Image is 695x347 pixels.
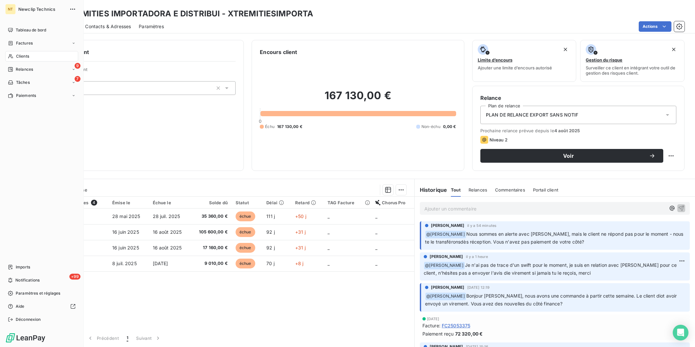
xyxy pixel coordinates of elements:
span: Tableau de bord [16,27,46,33]
button: Voir [480,149,663,163]
span: 16 août 2025 [153,245,182,250]
span: 7 [75,76,80,82]
span: 35 360,00 € [194,213,228,220]
span: _ [375,245,377,250]
h6: Informations client [40,48,236,56]
button: Précédent [83,331,123,345]
button: Gestion du risqueSurveiller ce client en intégrant votre outil de gestion des risques client. [580,40,685,82]
span: 92 j [266,245,275,250]
span: 8 juil. 2025 [112,261,137,266]
span: 9 [75,63,80,69]
span: [PERSON_NAME] [430,254,463,260]
div: TAG Facture [328,200,367,205]
h3: X-TREMITIES IMPORTADORA E DISTRIBUI - XTREMITIESIMPORTA [58,8,313,20]
span: Tâches [16,80,30,85]
span: 0 [259,119,261,124]
span: Notifications [15,277,40,283]
div: Délai [266,200,287,205]
span: _ [328,261,330,266]
span: échue [236,211,255,221]
span: _ [328,213,330,219]
span: Non-échu [421,124,440,130]
span: 28 mai 2025 [112,213,140,219]
span: Paiements [16,93,36,99]
span: Commentaires [495,187,525,192]
span: @ [PERSON_NAME] [425,231,466,238]
span: Paiement reçu [422,330,454,337]
h6: Relance [480,94,676,102]
span: Paramètres [139,23,164,30]
span: 16 juin 2025 [112,245,139,250]
span: 105 600,00 € [194,229,228,235]
span: @ [PERSON_NAME] [424,262,465,269]
span: 16 août 2025 [153,229,182,235]
h6: Historique [415,186,447,194]
span: Limite d’encours [478,57,512,63]
span: 16 juin 2025 [112,229,139,235]
div: Statut [236,200,258,205]
span: FC25053375 [442,322,471,329]
span: Relances [469,187,487,192]
span: Propriétés Client [53,67,236,76]
span: Clients [16,53,29,59]
span: 4 [91,200,97,206]
span: _ [375,229,377,235]
span: Facture : [422,322,440,329]
span: il y a 1 heure [466,255,488,259]
span: Bonjour [PERSON_NAME], nous avons une commande à partir cette semaine. Le client diot avoir envoy... [425,293,678,306]
span: Voir [488,153,649,158]
span: [PERSON_NAME] [431,284,465,290]
button: Limite d’encoursAjouter une limite d’encours autorisé [472,40,577,82]
div: Retard [295,200,320,205]
span: 4 août 2025 [554,128,580,133]
div: Chorus Pro [375,200,410,205]
h2: 167 130,00 € [260,89,456,109]
img: Logo LeanPay [5,333,46,343]
span: Je n'ai pas de trace d'un swift pour le moment, je suis en relation avec [PERSON_NAME] pour ce cl... [424,262,678,276]
span: 9 010,00 € [194,260,228,267]
span: +31 j [295,245,306,250]
span: 72 320,00 € [455,330,483,337]
div: NT [5,4,16,14]
span: [DATE] [153,261,168,266]
button: 1 [123,331,132,345]
span: [DATE] [427,317,439,321]
div: Open Intercom Messenger [673,325,688,340]
span: _ [328,229,330,235]
span: Déconnexion [16,317,41,322]
span: Ajouter une limite d’encours autorisé [478,65,552,70]
span: Newclip Technics [18,7,65,12]
span: Factures [16,40,33,46]
span: 1 [127,335,128,341]
button: Actions [639,21,671,32]
span: 70 j [266,261,275,266]
span: Paramètres et réglages [16,290,60,296]
span: +99 [69,274,80,280]
span: +8 j [295,261,304,266]
div: Solde dû [194,200,228,205]
span: Relances [16,66,33,72]
span: [PERSON_NAME] [431,223,465,228]
span: Prochaine relance prévue depuis le [480,128,676,133]
span: 167 130,00 € [277,124,302,130]
span: @ [PERSON_NAME] [425,293,466,300]
span: +50 j [295,213,306,219]
span: Surveiller ce client en intégrant votre outil de gestion des risques client. [586,65,679,76]
span: échue [236,243,255,253]
span: Portail client [533,187,558,192]
span: Aide [16,303,25,309]
span: 0,00 € [443,124,456,130]
span: 92 j [266,229,275,235]
span: _ [375,261,377,266]
span: Gestion du risque [586,57,622,63]
span: Imports [16,264,30,270]
span: 28 juil. 2025 [153,213,180,219]
span: _ [328,245,330,250]
span: échue [236,259,255,268]
div: Émise le [112,200,145,205]
span: Contacts & Adresses [85,23,131,30]
div: Échue le [153,200,187,205]
span: PLAN DE RELANCE EXPORT SANS NOTIF [486,112,579,118]
span: +31 j [295,229,306,235]
input: Ajouter une valeur [82,85,87,91]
